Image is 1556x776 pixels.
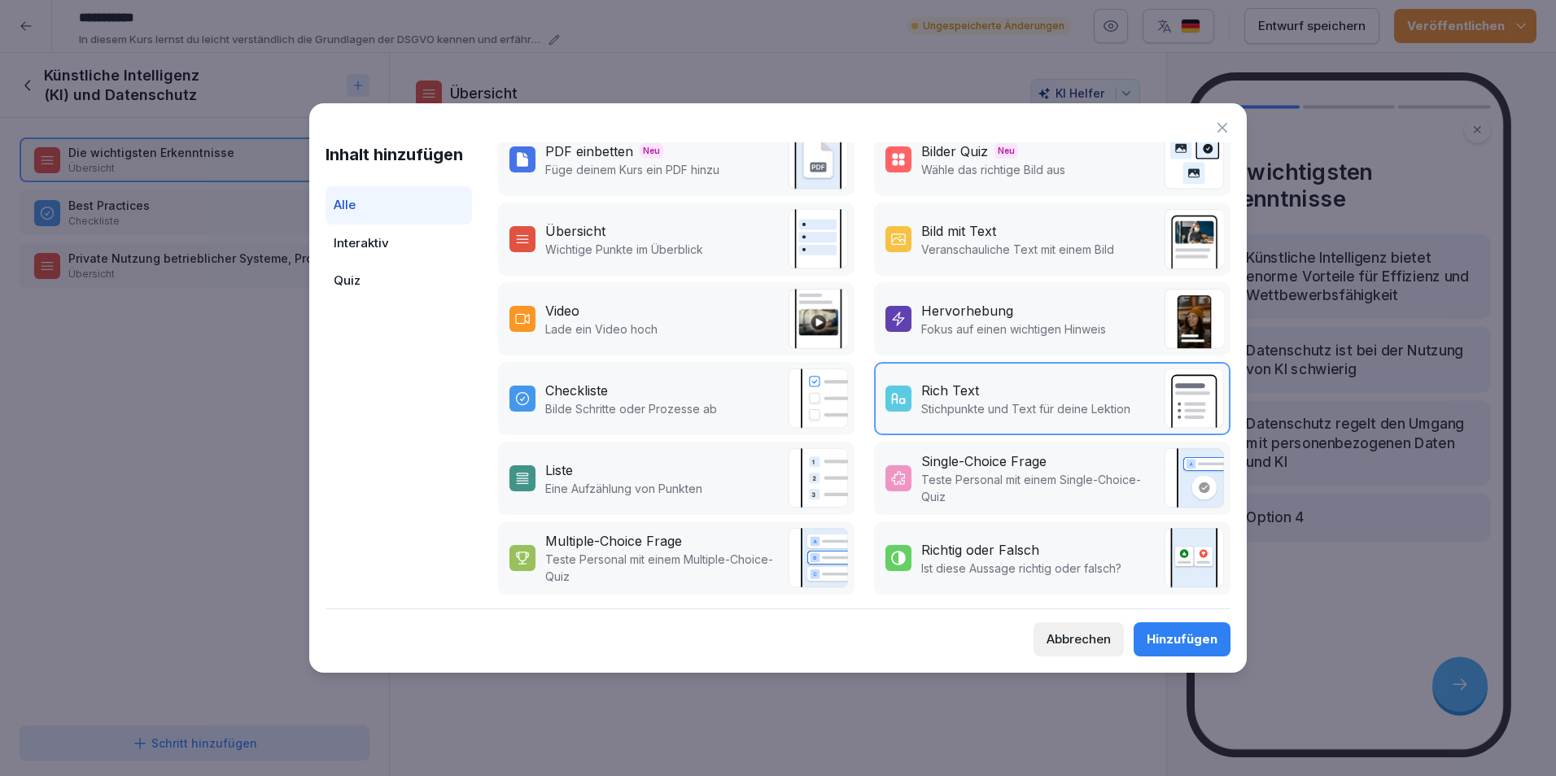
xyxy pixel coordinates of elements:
div: Alle [326,186,472,225]
div: Hinzufügen [1147,630,1217,648]
div: Video [545,301,579,320]
img: list.svg [788,448,848,508]
p: Eine Aufzählung von Punkten [545,480,702,497]
img: true_false.svg [1164,528,1224,588]
img: overview.svg [788,209,848,269]
p: Teste Personal mit einem Single-Choice-Quiz [921,471,1156,505]
span: Neu [994,143,1018,159]
div: Checkliste [545,381,608,400]
div: Rich Text [921,381,979,400]
p: Stichpunkte und Text für deine Lektion [921,400,1130,417]
h1: Inhalt hinzufügen [326,142,472,167]
div: Liste [545,460,573,480]
p: Füge deinem Kurs ein PDF hinzu [545,161,719,178]
img: pdf_embed.svg [788,129,848,190]
p: Veranschauliche Text mit einem Bild [921,241,1114,258]
img: checklist.svg [788,368,848,429]
div: Übersicht [545,221,605,241]
img: quiz.svg [788,528,848,588]
div: Interaktiv [326,225,472,263]
p: Bilde Schritte oder Prozesse ab [545,400,717,417]
button: Abbrechen [1034,622,1124,656]
div: Quiz [326,262,472,300]
button: Hinzufügen [1134,622,1230,656]
div: Bilder Quiz [921,142,988,161]
span: Neu [640,143,663,159]
img: text_image.png [1164,209,1224,269]
div: Richtig oder Falsch [921,540,1039,560]
div: Bild mit Text [921,221,996,241]
div: PDF einbetten [545,142,633,161]
p: Fokus auf einen wichtigen Hinweis [921,320,1106,338]
div: Single-Choice Frage [921,451,1047,471]
p: Wähle das richtige Bild aus [921,161,1065,178]
p: Lade ein Video hoch [545,320,658,338]
div: Abbrechen [1047,630,1111,648]
img: image_quiz.svg [1164,129,1224,190]
div: Multiple-Choice Frage [545,531,682,551]
img: video.png [788,289,848,349]
img: single_choice_quiz.svg [1164,448,1224,508]
div: Hervorhebung [921,301,1013,320]
p: Teste Personal mit einem Multiple-Choice-Quiz [545,551,780,585]
p: Ist diese Aussage richtig oder falsch? [921,560,1121,577]
p: Wichtige Punkte im Überblick [545,241,703,258]
img: richtext.svg [1164,368,1224,429]
img: callout.png [1164,289,1224,349]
